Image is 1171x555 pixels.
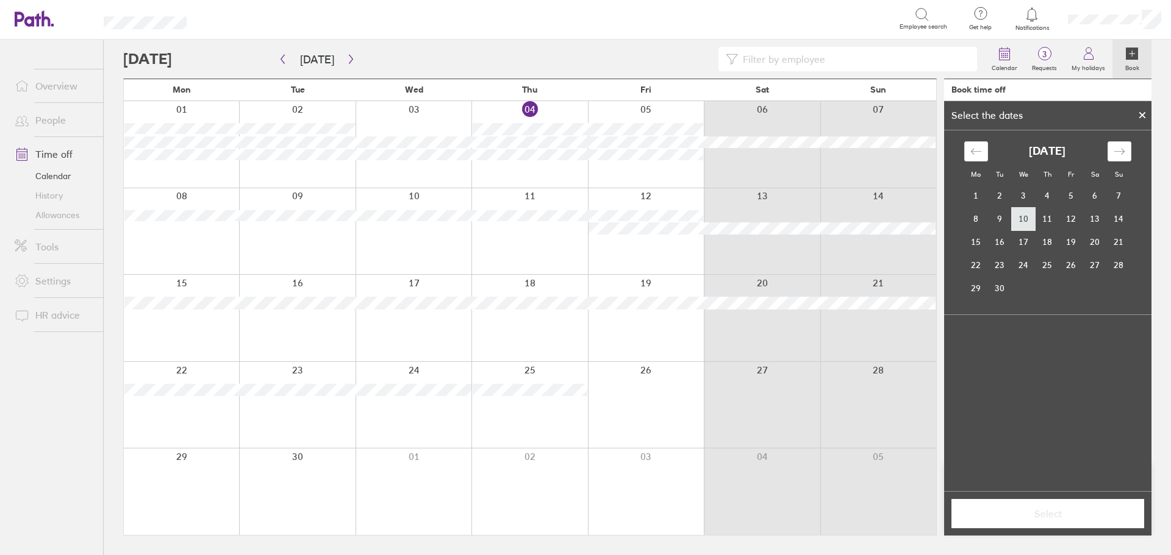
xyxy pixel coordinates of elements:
td: Monday, September 1, 2025 [964,184,988,207]
div: Move forward to switch to the next month. [1108,141,1131,161]
div: Move backward to switch to the previous month. [964,141,988,161]
td: Tuesday, September 16, 2025 [988,230,1012,253]
a: Time off [5,142,103,166]
td: Tuesday, September 9, 2025 [988,207,1012,230]
a: Book [1112,40,1151,79]
span: Tue [291,85,305,94]
td: Thursday, September 11, 2025 [1036,207,1059,230]
td: Saturday, September 20, 2025 [1083,230,1107,253]
td: Thursday, September 4, 2025 [1036,184,1059,207]
a: Overview [5,74,103,98]
td: Sunday, September 14, 2025 [1107,207,1131,230]
td: Saturday, September 6, 2025 [1083,184,1107,207]
td: Monday, September 22, 2025 [964,253,988,277]
label: Book [1118,61,1147,72]
small: Su [1115,170,1123,179]
td: Sunday, September 7, 2025 [1107,184,1131,207]
span: Sat [756,85,769,94]
strong: [DATE] [1029,145,1065,158]
td: Tuesday, September 2, 2025 [988,184,1012,207]
td: Friday, September 19, 2025 [1059,230,1083,253]
div: Search [220,13,251,24]
td: Wednesday, September 24, 2025 [1012,253,1036,277]
a: 3Requests [1025,40,1064,79]
label: Calendar [984,61,1025,72]
a: HR advice [5,303,103,327]
td: Thursday, September 18, 2025 [1036,230,1059,253]
td: Wednesday, September 17, 2025 [1012,230,1036,253]
div: Book time off [951,85,1006,94]
td: Thursday, September 25, 2025 [1036,253,1059,277]
small: Tu [996,170,1003,179]
td: Saturday, September 27, 2025 [1083,253,1107,277]
span: Sun [870,85,886,94]
a: Calendar [5,166,103,186]
a: Notifications [1012,6,1052,32]
button: [DATE] [290,49,344,69]
button: Select [951,499,1144,528]
label: My holidays [1064,61,1112,72]
td: Sunday, September 28, 2025 [1107,253,1131,277]
a: History [5,186,103,205]
span: Wed [405,85,423,94]
small: Sa [1091,170,1099,179]
input: Filter by employee [738,48,970,71]
td: Wednesday, September 10, 2025 [1012,207,1036,230]
a: Tools [5,235,103,259]
td: Monday, September 8, 2025 [964,207,988,230]
a: Calendar [984,40,1025,79]
td: Wednesday, September 3, 2025 [1012,184,1036,207]
span: Thu [522,85,537,94]
a: Allowances [5,205,103,225]
label: Requests [1025,61,1064,72]
span: Employee search [900,23,947,30]
td: Friday, September 5, 2025 [1059,184,1083,207]
small: We [1019,170,1028,179]
td: Saturday, September 13, 2025 [1083,207,1107,230]
td: Tuesday, September 30, 2025 [988,277,1012,300]
span: Select [960,508,1136,519]
div: Select the dates [944,110,1030,121]
span: 3 [1025,49,1064,59]
td: Friday, September 12, 2025 [1059,207,1083,230]
a: My holidays [1064,40,1112,79]
td: Monday, September 15, 2025 [964,230,988,253]
span: Notifications [1012,24,1052,32]
td: Tuesday, September 23, 2025 [988,253,1012,277]
small: Fr [1068,170,1074,179]
a: People [5,108,103,132]
span: Get help [961,24,1000,31]
div: Calendar [951,130,1145,314]
small: Th [1044,170,1051,179]
small: Mo [971,170,981,179]
a: Settings [5,269,103,293]
span: Mon [173,85,191,94]
td: Friday, September 26, 2025 [1059,253,1083,277]
td: Monday, September 29, 2025 [964,277,988,300]
td: Sunday, September 21, 2025 [1107,230,1131,253]
span: Fri [640,85,651,94]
